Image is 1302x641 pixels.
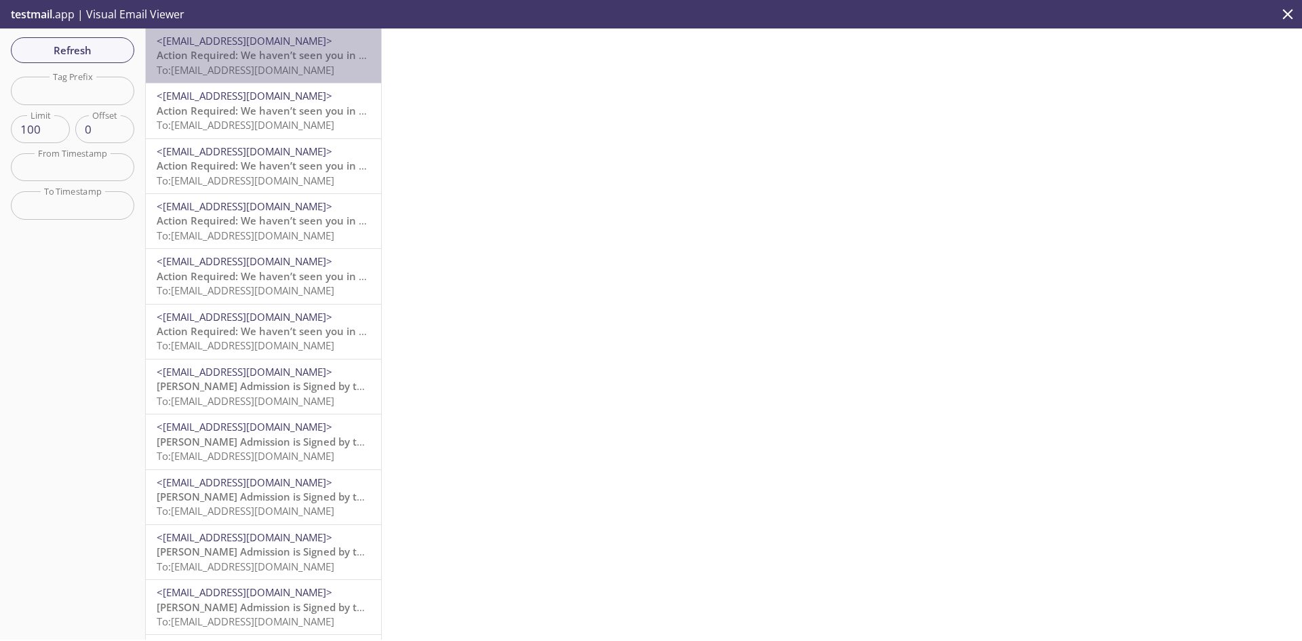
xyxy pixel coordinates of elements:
span: <[EMAIL_ADDRESS][DOMAIN_NAME]> [157,199,332,213]
span: [PERSON_NAME] Admission is Signed by the Resident [157,490,416,503]
span: Action Required: We haven’t seen you in your Reside account lately! [157,48,491,62]
span: <[EMAIL_ADDRESS][DOMAIN_NAME]> [157,585,332,599]
span: <[EMAIL_ADDRESS][DOMAIN_NAME]> [157,34,332,47]
span: Refresh [22,41,123,59]
span: Action Required: We haven’t seen you in your Reside account lately! [157,159,491,172]
span: Action Required: We haven’t seen you in your Reside account lately! [157,104,491,117]
div: <[EMAIL_ADDRESS][DOMAIN_NAME]>Action Required: We haven’t seen you in your Reside account lately!... [146,194,381,248]
div: <[EMAIL_ADDRESS][DOMAIN_NAME]>[PERSON_NAME] Admission is Signed by the ResidentTo:[EMAIL_ADDRESS]... [146,580,381,634]
span: [PERSON_NAME] Admission is Signed by the Resident [157,379,416,393]
span: <[EMAIL_ADDRESS][DOMAIN_NAME]> [157,420,332,433]
div: <[EMAIL_ADDRESS][DOMAIN_NAME]>[PERSON_NAME] Admission is Signed by the ResidentTo:[EMAIL_ADDRESS]... [146,525,381,579]
span: To: [EMAIL_ADDRESS][DOMAIN_NAME] [157,284,334,297]
span: To: [EMAIL_ADDRESS][DOMAIN_NAME] [157,560,334,573]
span: To: [EMAIL_ADDRESS][DOMAIN_NAME] [157,338,334,352]
div: <[EMAIL_ADDRESS][DOMAIN_NAME]>[PERSON_NAME] Admission is Signed by the ResidentTo:[EMAIL_ADDRESS]... [146,470,381,524]
button: Refresh [11,37,134,63]
span: To: [EMAIL_ADDRESS][DOMAIN_NAME] [157,118,334,132]
span: <[EMAIL_ADDRESS][DOMAIN_NAME]> [157,475,332,489]
span: <[EMAIL_ADDRESS][DOMAIN_NAME]> [157,310,332,324]
span: [PERSON_NAME] Admission is Signed by the Resident [157,435,416,448]
span: <[EMAIL_ADDRESS][DOMAIN_NAME]> [157,530,332,544]
span: Action Required: We haven’t seen you in your Reside account lately! [157,324,491,338]
div: <[EMAIL_ADDRESS][DOMAIN_NAME]>Action Required: We haven’t seen you in your Reside account lately!... [146,83,381,138]
span: <[EMAIL_ADDRESS][DOMAIN_NAME]> [157,254,332,268]
span: <[EMAIL_ADDRESS][DOMAIN_NAME]> [157,365,332,378]
span: To: [EMAIL_ADDRESS][DOMAIN_NAME] [157,615,334,628]
div: <[EMAIL_ADDRESS][DOMAIN_NAME]>[PERSON_NAME] Admission is Signed by the ResidentTo:[EMAIL_ADDRESS]... [146,414,381,469]
div: <[EMAIL_ADDRESS][DOMAIN_NAME]>Action Required: We haven’t seen you in your Reside account lately!... [146,28,381,83]
div: <[EMAIL_ADDRESS][DOMAIN_NAME]>[PERSON_NAME] Admission is Signed by the ResidentTo:[EMAIL_ADDRESS]... [146,360,381,414]
span: Action Required: We haven’t seen you in your Reside account lately! [157,269,491,283]
span: [PERSON_NAME] Admission is Signed by the Resident [157,545,416,558]
span: To: [EMAIL_ADDRESS][DOMAIN_NAME] [157,394,334,408]
span: Action Required: We haven’t seen you in your Reside account lately! [157,214,491,227]
span: [PERSON_NAME] Admission is Signed by the Resident [157,600,416,614]
div: <[EMAIL_ADDRESS][DOMAIN_NAME]>Action Required: We haven’t seen you in your Reside account lately!... [146,305,381,359]
span: <[EMAIL_ADDRESS][DOMAIN_NAME]> [157,144,332,158]
span: <[EMAIL_ADDRESS][DOMAIN_NAME]> [157,89,332,102]
span: To: [EMAIL_ADDRESS][DOMAIN_NAME] [157,229,334,242]
div: <[EMAIL_ADDRESS][DOMAIN_NAME]>Action Required: We haven’t seen you in your Reside account lately!... [146,139,381,193]
span: To: [EMAIL_ADDRESS][DOMAIN_NAME] [157,449,334,463]
div: <[EMAIL_ADDRESS][DOMAIN_NAME]>Action Required: We haven’t seen you in your Reside account lately!... [146,249,381,303]
span: testmail [11,7,52,22]
span: To: [EMAIL_ADDRESS][DOMAIN_NAME] [157,174,334,187]
span: To: [EMAIL_ADDRESS][DOMAIN_NAME] [157,63,334,77]
span: To: [EMAIL_ADDRESS][DOMAIN_NAME] [157,504,334,518]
